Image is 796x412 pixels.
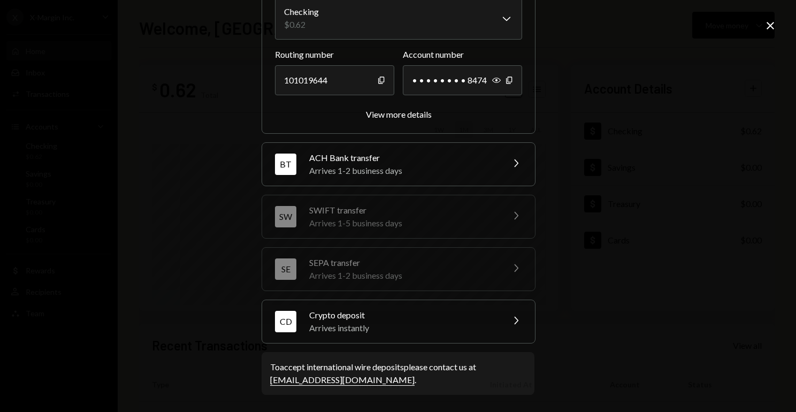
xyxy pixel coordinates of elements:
label: Routing number [275,48,394,61]
button: BTACH Bank transferArrives 1-2 business days [262,143,535,186]
div: SE [275,258,296,280]
div: • • • • • • • • 8474 [403,65,522,95]
button: SWSWIFT transferArrives 1-5 business days [262,195,535,238]
button: View more details [366,109,432,120]
div: SW [275,206,296,227]
div: View more details [366,109,432,119]
a: [EMAIL_ADDRESS][DOMAIN_NAME] [270,375,415,386]
button: SESEPA transferArrives 1-2 business days [262,248,535,291]
div: To accept international wire deposits please contact us at . [270,361,526,386]
label: Account number [403,48,522,61]
div: 101019644 [275,65,394,95]
div: SEPA transfer [309,256,496,269]
div: SWIFT transfer [309,204,496,217]
div: ACH Bank transfer [309,151,496,164]
div: Arrives instantly [309,322,496,334]
div: Arrives 1-5 business days [309,217,496,230]
div: Arrives 1-2 business days [309,164,496,177]
div: Crypto deposit [309,309,496,322]
div: BT [275,154,296,175]
button: CDCrypto depositArrives instantly [262,300,535,343]
div: Arrives 1-2 business days [309,269,496,282]
div: CD [275,311,296,332]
